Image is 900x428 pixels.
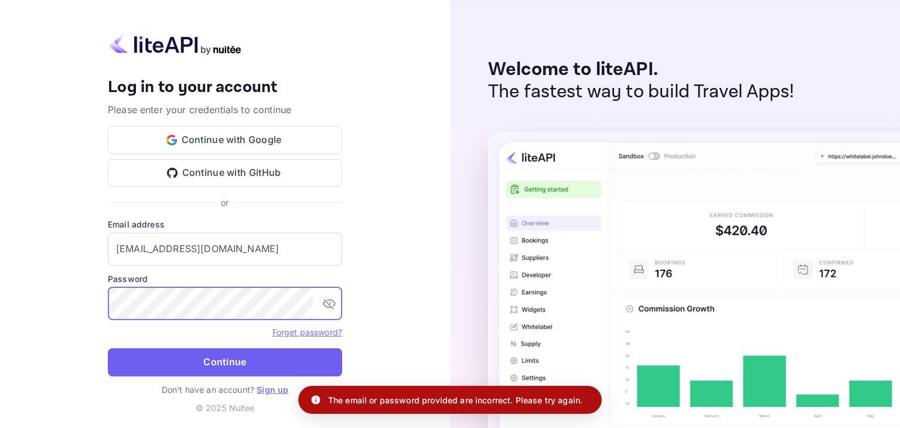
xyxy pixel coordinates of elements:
[196,402,255,414] p: © 2025 Nuitee
[257,385,288,395] a: Sign up
[108,348,342,376] button: Continue
[108,159,342,187] button: Continue with GitHub
[108,218,342,230] label: Email address
[221,196,229,209] p: or
[108,126,342,154] button: Continue with Google
[108,103,342,117] p: Please enter your credentials to continue
[488,81,795,103] p: The fastest way to build Travel Apps!
[108,77,342,98] h4: Log in to your account
[108,383,342,396] p: Don't have an account?
[108,233,342,266] input: Enter your email address
[108,273,342,285] label: Password
[108,32,243,55] img: liteapi
[328,394,582,406] p: The email or password provided are incorrect. Please try again.
[272,326,342,338] a: Forget password?
[272,327,342,337] a: Forget password?
[318,292,341,315] button: toggle password visibility
[488,59,795,81] p: Welcome to liteAPI.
